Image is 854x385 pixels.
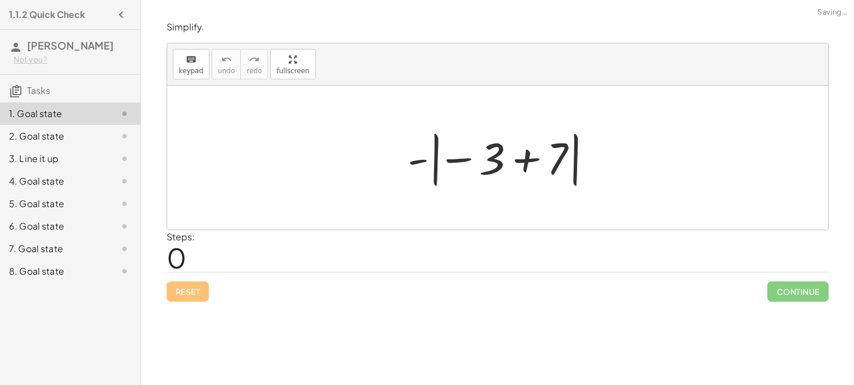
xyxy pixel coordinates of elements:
button: keyboardkeypad [173,49,210,79]
div: 6. Goal state [9,220,100,233]
i: Task not started. [118,152,131,165]
span: keypad [179,67,204,75]
button: fullscreen [270,49,315,79]
i: Task not started. [118,242,131,256]
div: 3. Line it up [9,152,100,165]
i: Task not started. [118,265,131,278]
button: undoundo [212,49,241,79]
div: 1. Goal state [9,107,100,120]
i: Task not started. [118,197,131,211]
span: [PERSON_NAME] [27,39,114,52]
h4: 1.1.2 Quick Check [9,8,85,21]
i: redo [249,53,260,66]
span: 0 [167,240,186,275]
span: redo [247,67,262,75]
div: Not you? [14,54,131,65]
span: Tasks [27,84,50,96]
div: 8. Goal state [9,265,100,278]
i: undo [221,53,232,66]
i: Task not started. [118,129,131,143]
i: Task not started. [118,220,131,233]
i: Task not started. [118,174,131,188]
i: keyboard [186,53,196,66]
div: 7. Goal state [9,242,100,256]
div: 5. Goal state [9,197,100,211]
p: Simplify. [167,21,829,34]
button: redoredo [240,49,268,79]
span: fullscreen [276,67,309,75]
div: 4. Goal state [9,174,100,188]
div: 2. Goal state [9,129,100,143]
label: Steps: [167,231,195,243]
span: Saving… [817,7,847,18]
i: Task not started. [118,107,131,120]
span: undo [218,67,235,75]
